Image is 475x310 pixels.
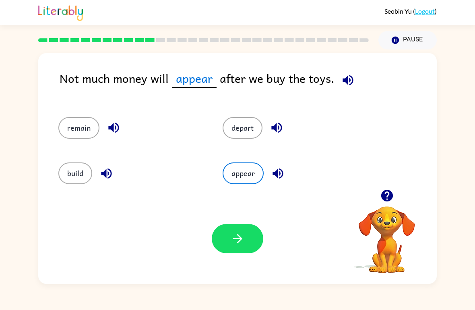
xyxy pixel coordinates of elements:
div: ( ) [384,7,437,15]
button: appear [223,162,264,184]
button: depart [223,117,262,139]
img: Literably [38,3,83,21]
div: Not much money will after we buy the toys. [60,69,437,101]
span: Seobin Yu [384,7,413,15]
span: appear [172,69,217,88]
video: Your browser must support playing .mp4 files to use Literably. Please try using another browser. [347,194,427,274]
button: build [58,162,92,184]
button: remain [58,117,99,139]
a: Logout [415,7,435,15]
button: Pause [378,31,437,49]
